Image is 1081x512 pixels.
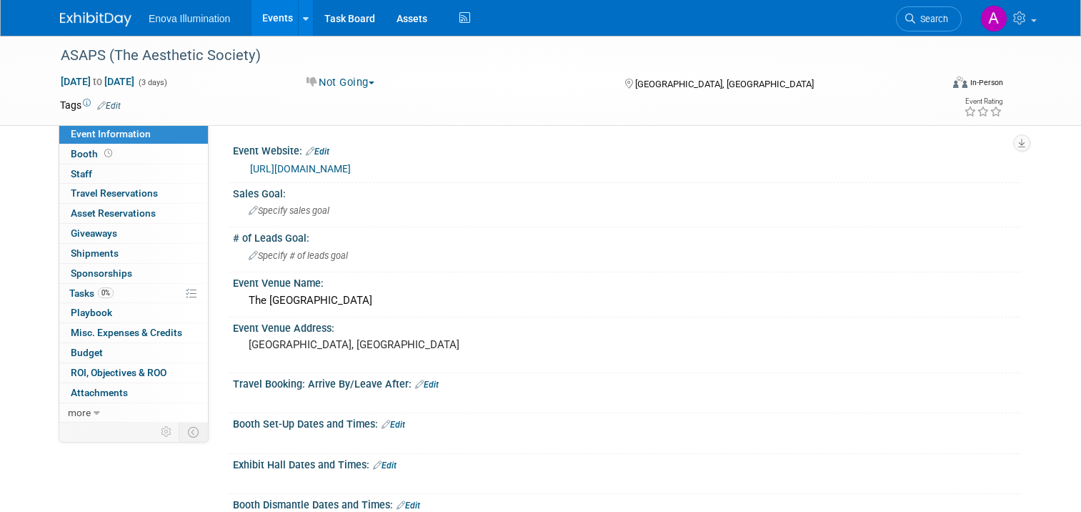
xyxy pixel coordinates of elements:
div: Event Rating [964,98,1002,105]
span: Budget [71,347,103,358]
pre: [GEOGRAPHIC_DATA], [GEOGRAPHIC_DATA] [249,338,546,351]
span: Attachments [71,387,128,398]
div: The [GEOGRAPHIC_DATA] [244,290,1010,312]
img: ExhibitDay [60,12,131,26]
span: Enova Illumination [149,13,230,24]
span: Specify sales goal [249,205,329,216]
a: more [59,403,208,423]
img: Format-Inperson.png [953,77,967,88]
a: Shipments [59,244,208,263]
span: Staff [71,168,92,179]
div: In-Person [970,77,1003,88]
span: Specify # of leads goal [249,250,348,261]
div: Sales Goal: [233,183,1021,201]
span: [DATE] [DATE] [60,75,135,88]
div: Event Website: [233,140,1021,159]
div: ASAPS (The Aesthetic Society) [56,43,923,69]
span: ROI, Objectives & ROO [71,367,166,378]
td: Toggle Event Tabs [179,423,209,441]
div: Exhibit Hall Dates and Times: [233,454,1021,473]
span: Sponsorships [71,267,132,279]
button: Not Going [302,75,380,90]
div: Travel Booking: Arrive By/Leave After: [233,373,1021,392]
span: Event Information [71,128,151,139]
span: Search [915,14,948,24]
div: # of Leads Goal: [233,227,1021,245]
div: Booth Set-Up Dates and Times: [233,413,1021,432]
span: more [68,407,91,418]
span: Booth [71,148,115,159]
a: Travel Reservations [59,184,208,203]
a: Edit [373,461,397,471]
span: Playbook [71,307,112,318]
a: [URL][DOMAIN_NAME] [250,163,351,174]
img: Andrea Miller [980,5,1007,32]
a: Edit [97,101,121,111]
span: Tasks [69,287,114,299]
span: Misc. Expenses & Credits [71,327,182,338]
a: ROI, Objectives & ROO [59,363,208,383]
a: Edit [415,380,439,390]
a: Edit [397,501,420,511]
td: Personalize Event Tab Strip [154,423,179,441]
div: Event Format [864,74,1003,96]
a: Staff [59,164,208,184]
span: to [91,76,104,87]
a: Booth [59,144,208,164]
span: [GEOGRAPHIC_DATA], [GEOGRAPHIC_DATA] [635,79,814,89]
a: Asset Reservations [59,204,208,223]
span: Shipments [71,247,119,259]
span: 0% [98,287,114,298]
a: Attachments [59,383,208,403]
span: Travel Reservations [71,187,158,199]
span: (3 days) [137,78,167,87]
td: Tags [60,98,121,112]
div: Event Venue Name: [233,272,1021,290]
a: Search [896,6,962,31]
a: Playbook [59,303,208,323]
div: Event Venue Address: [233,317,1021,335]
a: Budget [59,343,208,363]
span: Giveaways [71,227,117,239]
a: Event Information [59,124,208,144]
a: Edit [306,147,329,157]
a: Tasks0% [59,284,208,303]
span: Booth not reserved yet [101,148,115,159]
a: Sponsorships [59,264,208,283]
span: Asset Reservations [71,207,156,219]
a: Edit [382,420,405,430]
a: Misc. Expenses & Credits [59,323,208,343]
a: Giveaways [59,224,208,243]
